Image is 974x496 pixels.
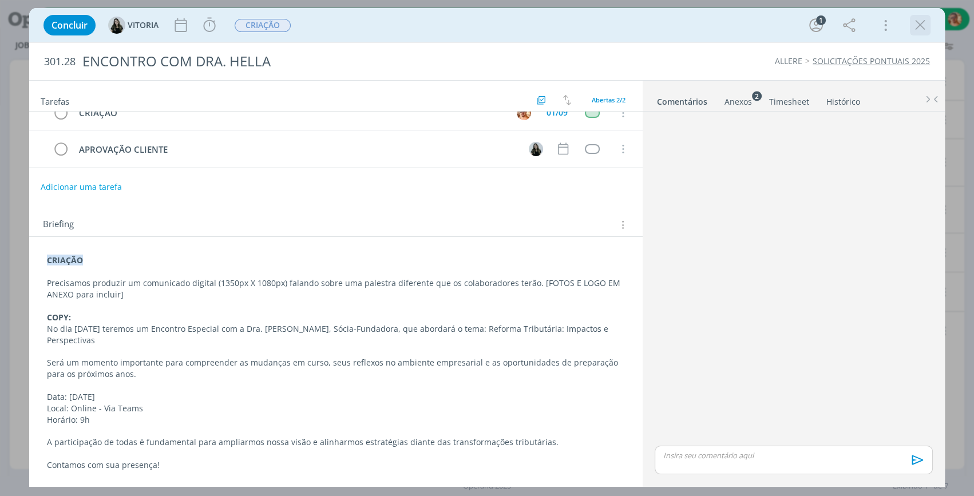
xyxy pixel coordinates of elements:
span: Concluir [52,21,88,30]
div: CRIAÇÃO [74,106,506,120]
button: Concluir [43,15,96,35]
span: CRIAÇÃO [235,19,291,32]
span: Briefing [43,217,74,232]
button: CRIAÇÃO [234,18,291,33]
sup: 2 [752,91,762,101]
a: Histórico [826,91,861,108]
div: dialog [29,8,945,487]
a: SOLICITAÇÕES PONTUAIS 2025 [813,55,930,66]
img: V [517,106,531,120]
p: Precisamos produzir um comunicado digital (1350px X 1080px) falando sobre uma palestra diferente ... [47,277,625,300]
p: Data: [DATE] [47,391,625,403]
div: 01/09 [547,109,568,117]
span: 301.28 [44,55,76,68]
button: V [515,104,532,121]
div: APROVAÇÃO CLIENTE [74,142,518,157]
a: Timesheet [769,91,810,108]
span: VITORIA [128,21,159,29]
span: Tarefas [41,93,69,107]
a: ALLERE [775,55,802,66]
strong: CRIAÇÃO [47,255,83,265]
button: 1 [807,16,825,34]
p: A participação de todas é fundamental para ampliarmos nossa visão e alinharmos estratégias diante... [47,437,625,448]
p: Será um momento importante para compreender as mudanças em curso, seus reflexos no ambiente empre... [47,357,625,380]
div: ENCONTRO COM DRA. HELLA [78,47,556,76]
strong: COPY: [47,312,71,323]
img: V [529,142,543,156]
span: Abertas 2/2 [592,96,625,104]
img: arrow-down-up.svg [563,95,571,105]
p: Local: Online - Via Teams [47,403,625,414]
a: Comentários [656,91,708,108]
p: Contamos com sua presença! [47,459,625,471]
img: V [108,17,125,34]
p: Horário: 9h [47,414,625,426]
button: Adicionar uma tarefa [40,177,122,197]
button: VVITORIA [108,17,159,34]
div: 1 [816,15,826,25]
p: No dia [DATE] teremos um Encontro Especial com a Dra. [PERSON_NAME], Sócia-Fundadora, que abordar... [47,323,625,346]
button: V [527,140,544,157]
div: Anexos [724,96,752,108]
